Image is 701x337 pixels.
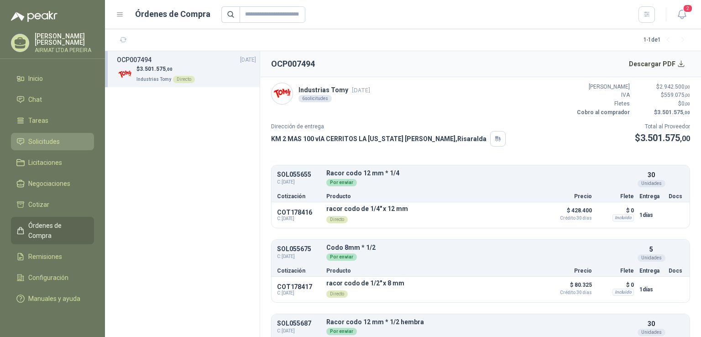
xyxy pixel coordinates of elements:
[575,83,630,91] p: [PERSON_NAME]
[117,55,256,84] a: OCP007494[DATE] Company Logo$3.501.575,00Industrias TomyDirecto
[277,179,321,186] span: C: [DATE]
[28,74,43,84] span: Inicio
[669,268,684,274] p: Docs
[11,217,94,244] a: Órdenes de Compra
[546,279,592,295] p: $ 80.325
[277,171,321,178] p: SOL055655
[680,134,690,143] span: ,00
[240,56,256,64] span: [DATE]
[35,47,94,53] p: AIRMAT LTDA PEREIRA
[681,100,690,107] span: 0
[11,91,94,108] a: Chat
[326,179,357,186] div: Por enviar
[271,58,315,70] h2: OCP007494
[685,101,690,106] span: ,00
[575,108,630,117] p: Cobro al comprador
[140,66,173,72] span: 3.501.575
[166,67,173,72] span: ,00
[11,70,94,87] a: Inicio
[664,92,690,98] span: 559.075
[597,268,634,274] p: Flete
[28,116,48,126] span: Tareas
[271,134,487,144] p: KM 2 MAS 100 vIA CERRITOS LA [US_STATE] [PERSON_NAME] , Risaralda
[136,77,171,82] span: Industrias Tomy
[624,55,691,73] button: Descargar PDF
[28,95,42,105] span: Chat
[635,131,690,145] p: $
[546,194,592,199] p: Precio
[326,279,404,287] p: racor codo de 1/2" x 8 mm
[669,194,684,199] p: Docs
[326,194,541,199] p: Producto
[546,290,592,295] span: Crédito 30 días
[597,279,634,290] p: $ 0
[272,83,293,104] img: Company Logo
[35,33,94,46] p: [PERSON_NAME] [PERSON_NAME]
[326,205,408,212] p: racor codo de 1/4" x 12 mm
[639,268,663,274] p: Entrega
[659,84,690,90] span: 2.942.500
[685,93,690,98] span: ,00
[575,100,630,108] p: Fletes
[575,91,630,100] p: IVA
[639,284,663,295] p: 1 días
[640,132,690,143] span: 3.501.575
[635,122,690,131] p: Total al Proveedor
[28,252,62,262] span: Remisiones
[683,4,693,13] span: 2
[326,216,348,223] div: Directo
[28,273,68,283] span: Configuración
[638,329,665,336] div: Unidades
[635,108,690,117] p: $
[277,194,321,199] p: Cotización
[597,194,634,199] p: Flete
[11,196,94,213] a: Cotizar
[685,84,690,90] span: ,00
[326,268,541,274] p: Producto
[326,170,634,177] p: Racor codo 12 mm * 1/4
[277,268,321,274] p: Cotización
[597,205,634,216] p: $ 0
[277,290,321,296] span: C: [DATE]
[674,6,690,23] button: 2
[28,200,49,210] span: Cotizar
[298,85,370,95] p: Industrias Tomy
[11,269,94,286] a: Configuración
[136,65,195,74] p: $
[11,175,94,192] a: Negociaciones
[648,170,655,180] p: 30
[643,33,690,47] div: 1 - 1 de 1
[11,112,94,129] a: Tareas
[638,254,665,262] div: Unidades
[657,109,690,116] span: 3.501.575
[326,253,357,261] div: Por enviar
[635,100,690,108] p: $
[326,319,634,326] p: Racor codo 12 mm * 1/2 hembra
[546,205,592,221] p: $ 428.400
[277,253,321,260] span: C: [DATE]
[277,283,321,290] p: COT178417
[28,294,80,304] span: Manuales y ayuda
[635,91,690,100] p: $
[298,95,332,102] div: 6 solicitudes
[326,244,634,251] p: Codo 8mm * 1/2
[11,11,58,22] img: Logo peakr
[11,154,94,171] a: Licitaciones
[612,289,634,296] div: Incluido
[11,133,94,150] a: Solicitudes
[28,137,60,147] span: Solicitudes
[28,158,62,168] span: Licitaciones
[28,221,85,241] span: Órdenes de Compra
[271,122,506,131] p: Dirección de entrega
[277,246,321,253] p: SOL055675
[277,216,321,221] span: C: [DATE]
[639,210,663,221] p: 1 días
[277,209,321,216] p: COT178416
[135,8,210,21] h1: Órdenes de Compra
[277,327,321,335] span: C: [DATE]
[326,290,348,298] div: Directo
[683,110,690,115] span: ,00
[546,268,592,274] p: Precio
[648,319,655,329] p: 30
[649,244,653,254] p: 5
